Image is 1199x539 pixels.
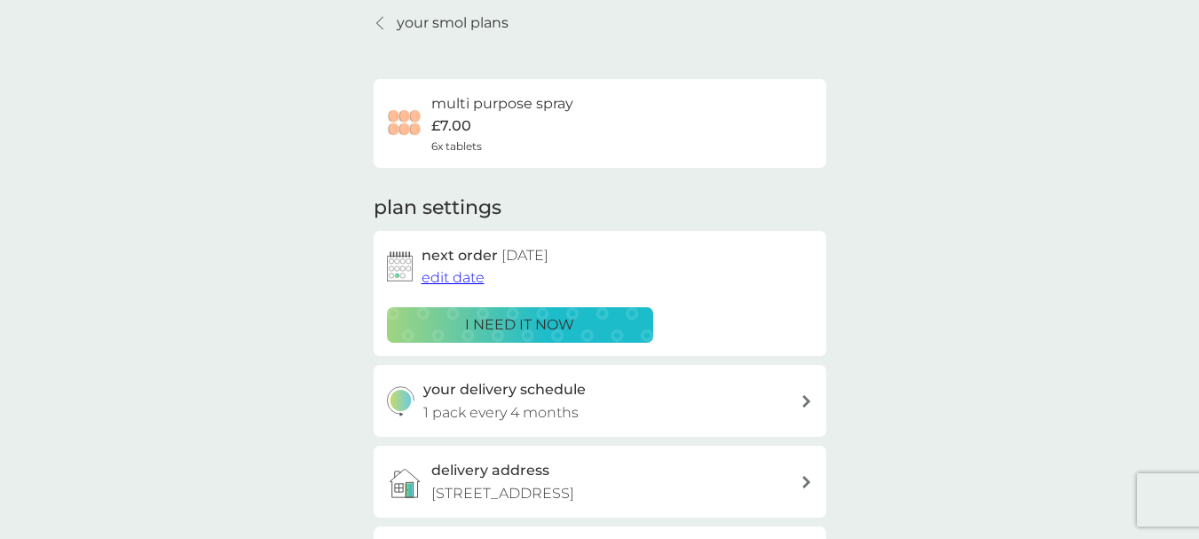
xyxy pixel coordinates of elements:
span: 6x tablets [431,138,482,155]
h2: plan settings [374,194,501,222]
p: [STREET_ADDRESS] [431,482,574,505]
h6: multi purpose spray [431,92,573,115]
p: 1 pack every 4 months [423,401,579,424]
a: your smol plans [374,12,509,35]
img: multi purpose spray [387,106,422,141]
span: [DATE] [501,247,548,264]
p: your smol plans [397,12,509,35]
button: edit date [422,266,485,289]
p: i need it now [465,313,574,337]
h3: your delivery schedule [423,378,586,401]
button: your delivery schedule1 pack every 4 months [374,365,826,437]
span: edit date [422,269,485,286]
button: i need it now [387,307,653,343]
p: £7.00 [431,115,471,138]
a: delivery address[STREET_ADDRESS] [374,446,826,518]
h2: next order [422,244,548,267]
h3: delivery address [431,459,549,482]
